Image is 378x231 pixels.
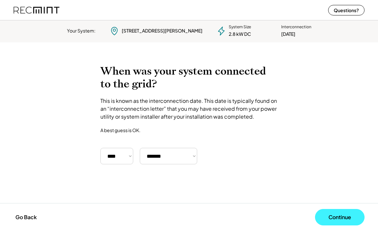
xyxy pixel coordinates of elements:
[229,31,251,37] div: 2.8 kW DC
[100,97,278,121] div: This is known as the interconnection date. This date is typically found on an “interconnection le...
[100,127,140,133] div: A best guess is OK.
[122,28,202,34] div: [STREET_ADDRESS][PERSON_NAME]
[67,28,95,34] div: Your System:
[315,209,365,225] button: Continue
[13,1,59,19] img: recmint-logotype%403x%20%281%29.jpeg
[281,31,295,37] div: [DATE]
[328,5,365,15] button: Questions?
[281,24,311,30] div: Interconnection
[229,24,251,30] div: System Size
[100,65,278,90] h2: When was your system connected to the grid?
[13,210,39,224] button: Go Back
